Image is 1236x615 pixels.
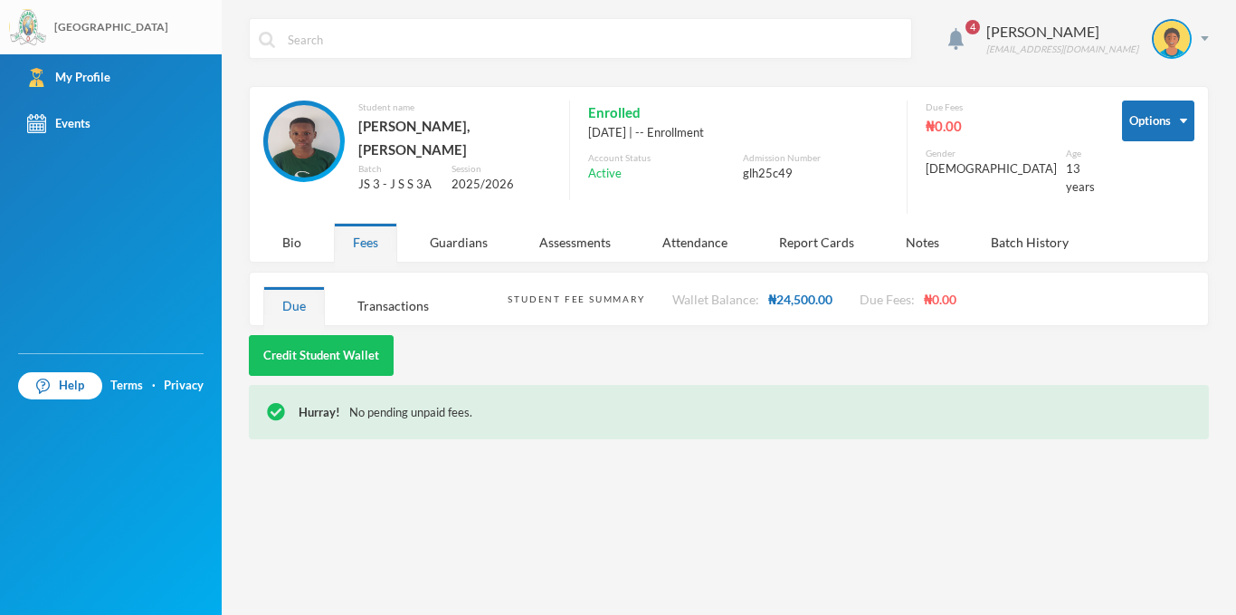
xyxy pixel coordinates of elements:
div: My Profile [27,68,110,87]
div: Age [1066,147,1095,160]
span: ₦24,500.00 [768,292,832,307]
span: Active [588,165,622,183]
div: Student name [358,101,551,114]
a: Help [18,372,102,399]
div: glh25c49 [743,165,889,183]
div: [PERSON_NAME] [986,21,1138,43]
button: Options [1122,101,1194,141]
div: Transactions [338,286,448,325]
div: Fees [334,223,397,262]
span: Wallet Balance: [672,292,759,307]
input: Search [286,19,902,60]
div: Account Status [588,151,734,165]
div: Attendance [643,223,746,262]
div: No pending unpaid fees. [299,404,1191,422]
div: Notes [887,223,958,262]
div: Guardians [411,223,507,262]
div: [EMAIL_ADDRESS][DOMAIN_NAME] [986,43,1138,56]
a: Privacy [164,377,204,395]
img: STUDENT [1154,21,1190,57]
div: Bio [263,223,320,262]
div: Gender [926,147,1057,160]
div: Report Cards [760,223,873,262]
span: Hurray! [299,405,340,419]
div: [PERSON_NAME], [PERSON_NAME] [358,114,551,162]
div: Due Fees [926,101,1095,114]
div: [DATE] | -- Enrollment [588,124,889,142]
div: Batch History [972,223,1088,262]
div: ₦0.00 [926,114,1095,138]
div: 2025/2026 [452,176,551,194]
div: Admission Number [743,151,889,165]
div: Student Fee Summary [508,293,644,306]
div: Session [452,162,551,176]
div: 13 years [1066,160,1095,196]
div: [GEOGRAPHIC_DATA] [54,19,168,35]
div: · [152,377,156,395]
div: Batch [358,162,438,176]
img: ! [267,403,285,421]
span: Enrolled [588,101,641,124]
div: Due [263,286,325,325]
span: Due Fees: [860,292,915,307]
img: STUDENT [268,105,340,178]
img: logo [10,10,46,46]
div: Assessments [520,223,630,262]
div: [DEMOGRAPHIC_DATA] [926,160,1057,178]
a: Terms [110,377,143,395]
img: search [259,32,275,48]
button: Credit Student Wallet [249,335,394,376]
div: Events [27,114,90,133]
span: ₦0.00 [924,292,956,307]
span: 4 [965,20,980,34]
div: JS 3 - J S S 3A [358,176,438,194]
